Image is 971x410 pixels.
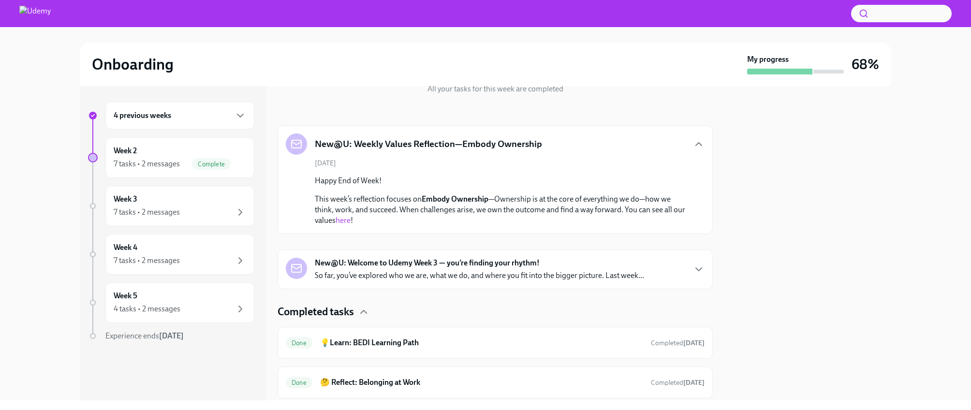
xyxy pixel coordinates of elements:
[315,258,540,268] strong: New@U: Welcome to Udemy Week 3 — you’re finding your rhythm!
[88,186,254,226] a: Week 37 tasks • 2 messages
[278,305,354,319] h4: Completed tasks
[422,194,488,204] strong: Embody Ownership
[286,339,312,347] span: Done
[651,339,705,347] span: Completed
[114,242,137,253] h6: Week 4
[315,270,644,281] p: So far, you’ve explored who we are, what we do, and where you fit into the bigger picture. Last w...
[92,55,174,74] h2: Onboarding
[114,304,180,314] div: 4 tasks • 2 messages
[114,255,180,266] div: 7 tasks • 2 messages
[315,176,689,186] p: Happy End of Week!
[651,378,705,387] span: September 9th, 2025 11:07
[683,379,705,387] strong: [DATE]
[88,137,254,178] a: Week 27 tasks • 2 messagesComplete
[651,338,705,348] span: September 9th, 2025 10:16
[320,377,643,388] h6: 🤔 Reflect: Belonging at Work
[88,282,254,323] a: Week 54 tasks • 2 messages
[88,234,254,275] a: Week 47 tasks • 2 messages
[278,305,713,319] div: Completed tasks
[159,331,184,340] strong: [DATE]
[286,335,705,351] a: Done💡Learn: BEDI Learning PathCompleted[DATE]
[105,102,254,130] div: 4 previous weeks
[19,6,51,21] img: Udemy
[852,56,879,73] h3: 68%
[747,54,789,65] strong: My progress
[683,339,705,347] strong: [DATE]
[315,194,689,226] p: This week’s reflection focuses on —Ownership is at the core of everything we do—how we think, wor...
[651,379,705,387] span: Completed
[192,161,231,168] span: Complete
[315,138,542,150] h5: New@U: Weekly Values Reflection—Embody Ownership
[286,379,312,386] span: Done
[114,159,180,169] div: 7 tasks • 2 messages
[114,110,171,121] h6: 4 previous weeks
[336,216,351,225] a: here
[320,337,643,348] h6: 💡Learn: BEDI Learning Path
[114,291,137,301] h6: Week 5
[114,207,180,218] div: 7 tasks • 2 messages
[315,159,336,168] span: [DATE]
[286,375,705,390] a: Done🤔 Reflect: Belonging at WorkCompleted[DATE]
[427,84,563,94] p: All your tasks for this week are completed
[105,331,184,340] span: Experience ends
[114,194,137,205] h6: Week 3
[114,146,137,156] h6: Week 2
